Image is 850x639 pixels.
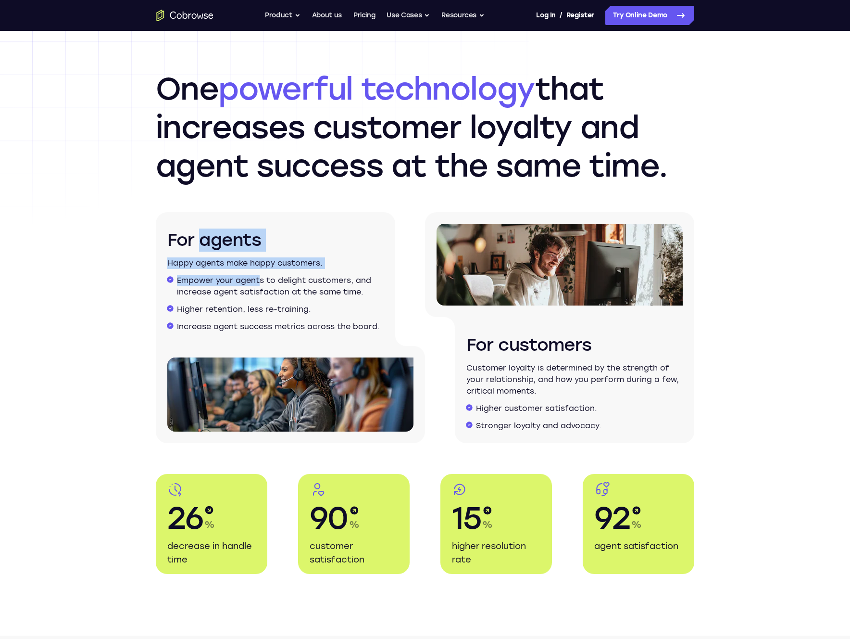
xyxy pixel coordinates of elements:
[156,10,213,21] a: Go to the home page
[466,362,683,397] p: Customer loyalty is determined by the strength of your relationship, and how you perform during a...
[437,224,683,306] img: A person working on a computer
[265,6,300,25] button: Product
[310,499,348,537] span: 90
[476,420,683,432] li: Stronger loyalty and advocacy.
[177,304,384,315] li: Higher retention, less re-training.
[560,10,562,21] span: /
[441,6,485,25] button: Resources
[167,539,256,566] p: decrease in handle time
[349,518,360,531] span: %
[156,70,694,185] h2: One that increases customer loyalty and agent success at the same time.
[167,499,203,537] span: 26
[310,539,398,566] p: customer satisfaction
[466,333,683,357] h3: For customers
[452,539,540,566] p: higher resolution rate
[177,321,384,332] li: Increase agent success metrics across the board.
[566,6,594,25] a: Register
[476,403,683,414] li: Higher customer satisfaction.
[482,518,493,531] span: %
[631,518,642,531] span: %
[177,275,384,298] li: Empower your agents to delight customers, and increase agent satisfaction at the same time.
[167,229,384,252] h3: For agents
[594,499,630,537] span: 92
[353,6,375,25] a: Pricing
[218,70,535,107] span: powerful technology
[536,6,555,25] a: Log In
[312,6,342,25] a: About us
[594,539,683,553] p: agent satisfaction
[452,499,481,537] span: 15
[605,6,694,25] a: Try Online Demo
[167,257,384,269] p: Happy agents make happy customers.
[387,6,430,25] button: Use Cases
[167,358,413,432] img: Customer support agents with headsets working on computers
[204,518,215,531] span: %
